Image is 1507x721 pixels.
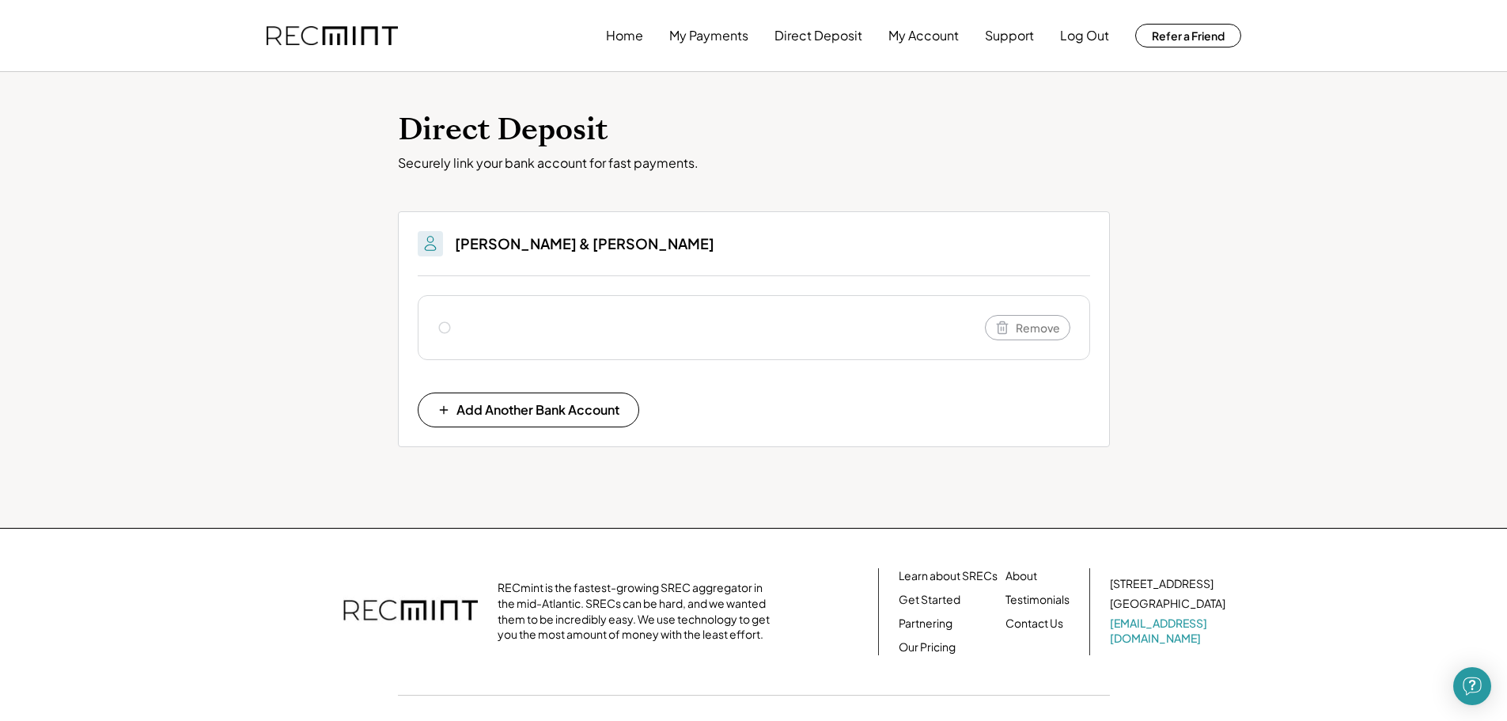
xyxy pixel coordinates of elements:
a: Get Started [899,592,960,608]
a: Contact Us [1005,616,1063,632]
a: [EMAIL_ADDRESS][DOMAIN_NAME] [1110,616,1229,647]
button: Refer a Friend [1135,24,1241,47]
div: [STREET_ADDRESS] [1110,576,1214,592]
button: Support [985,20,1034,51]
h1: Direct Deposit [398,112,1110,149]
button: Direct Deposit [774,20,862,51]
a: Partnering [899,616,952,632]
button: Home [606,20,643,51]
a: Our Pricing [899,639,956,655]
div: Securely link your bank account for fast payments. [398,155,1110,172]
div: [GEOGRAPHIC_DATA] [1110,596,1225,612]
button: My Account [888,20,959,51]
a: Testimonials [1005,592,1070,608]
button: Add Another Bank Account [418,393,639,427]
a: Learn about SRECs [899,568,998,584]
button: Log Out [1060,20,1109,51]
button: Remove [985,315,1070,340]
img: People.svg [421,234,440,253]
img: recmint-logotype%403x.png [343,584,478,639]
span: Add Another Bank Account [456,404,619,416]
a: About [1005,568,1037,584]
img: recmint-logotype%403x.png [267,26,398,46]
span: Remove [1016,322,1060,333]
h3: [PERSON_NAME] & [PERSON_NAME] [455,234,714,252]
div: RECmint is the fastest-growing SREC aggregator in the mid-Atlantic. SRECs can be hard, and we wan... [498,580,778,642]
button: My Payments [669,20,748,51]
div: Open Intercom Messenger [1453,667,1491,705]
